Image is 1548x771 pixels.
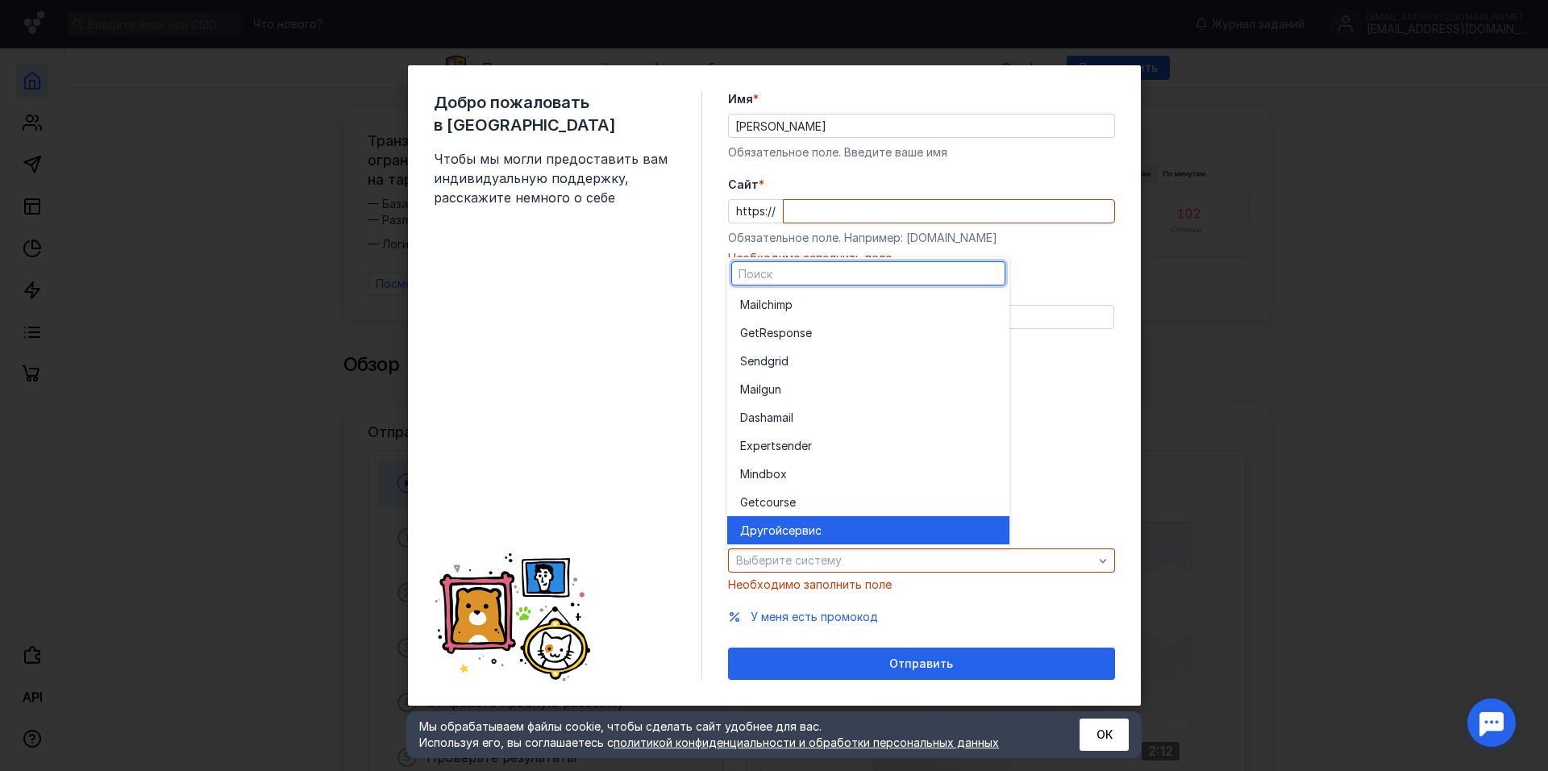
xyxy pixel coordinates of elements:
div: Обязательное поле. Например: [DOMAIN_NAME] [728,230,1115,246]
span: Чтобы мы могли предоставить вам индивидуальную поддержку, расскажите немного о себе [434,149,676,207]
span: box [766,466,787,482]
div: grid [727,290,1009,548]
div: Необходимо заполнить поле [728,577,1115,593]
span: Добро пожаловать в [GEOGRAPHIC_DATA] [434,91,676,136]
span: Dashamai [740,410,791,426]
button: Mailgun [727,375,1009,403]
div: Необходимо заполнить поле [728,250,1115,266]
span: G [740,325,748,341]
span: Mail [740,381,761,398]
button: GetResponse [727,319,1009,347]
button: Expertsender [727,431,1009,460]
span: Другой [740,523,782,539]
span: Sendgr [740,353,779,369]
span: сервис [782,523,822,539]
a: политикой конфиденциальности и обработки персональных данных [614,736,999,749]
button: Другойсервис [727,516,1009,544]
input: Поиск [732,262,1005,285]
span: Имя [728,91,753,107]
button: Отправить [728,648,1115,680]
span: Mind [740,466,766,482]
span: l [791,410,793,426]
span: p [785,297,793,313]
span: Cайт [728,177,759,193]
button: Dashamail [727,403,1009,431]
span: id [779,353,789,369]
span: etResponse [748,325,812,341]
span: Getcours [740,494,789,511]
div: Обязательное поле. Введите ваше имя [728,144,1115,160]
span: У меня есть промокод [751,610,878,623]
span: Отправить [889,657,953,671]
span: pertsender [753,438,812,454]
button: У меня есть промокод [751,609,878,625]
span: gun [761,381,781,398]
span: Ex [740,438,753,454]
span: Mailchim [740,297,785,313]
div: Мы обрабатываем файлы cookie, чтобы сделать сайт удобнее для вас. Используя его, вы соглашаетесь c [419,719,1040,751]
button: Mailchimp [727,290,1009,319]
button: ОК [1080,719,1129,751]
button: Выберите систему [728,548,1115,573]
span: Выберите систему [736,553,842,567]
button: Getcourse [727,488,1009,516]
span: e [789,494,796,511]
button: Sendgrid [727,347,1009,375]
button: Mindbox [727,460,1009,488]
